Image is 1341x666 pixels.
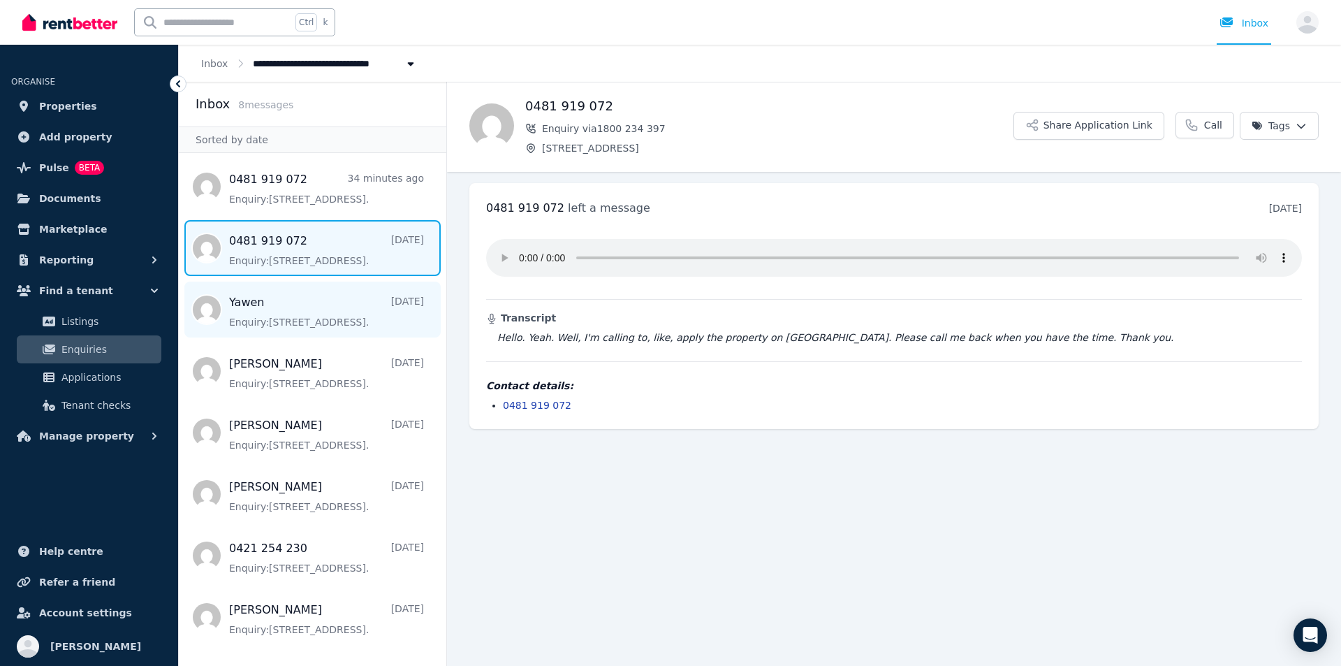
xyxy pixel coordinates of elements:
[486,201,564,215] span: 0481 919 072
[39,129,112,145] span: Add property
[486,379,1302,393] h4: Contact details:
[1175,112,1234,138] a: Call
[1204,118,1222,132] span: Call
[39,221,107,238] span: Marketplace
[11,568,167,596] a: Refer a friend
[1219,16,1268,30] div: Inbox
[11,599,167,627] a: Account settings
[22,12,117,33] img: RentBetter
[11,77,55,87] span: ORGANISE
[323,17,328,28] span: k
[61,369,156,386] span: Applications
[39,543,103,560] span: Help centre
[238,99,293,110] span: 8 message s
[179,153,446,651] nav: Message list
[542,141,1013,155] span: [STREET_ADDRESS]
[295,13,317,31] span: Ctrl
[525,96,1013,116] h1: 0481 919 072
[1013,112,1164,140] button: Share Application Link
[17,335,161,363] a: Enquiries
[61,313,156,330] span: Listings
[229,540,424,575] a: 0421 254 230[DATE]Enquiry:[STREET_ADDRESS].
[11,184,167,212] a: Documents
[11,92,167,120] a: Properties
[39,159,69,176] span: Pulse
[11,537,167,565] a: Help centre
[11,215,167,243] a: Marketplace
[568,201,650,215] span: left a message
[17,307,161,335] a: Listings
[229,602,424,637] a: [PERSON_NAME][DATE]Enquiry:[STREET_ADDRESS].
[1294,618,1327,652] div: Open Intercom Messenger
[75,161,104,175] span: BETA
[39,428,134,444] span: Manage property
[11,277,167,305] button: Find a tenant
[229,479,424,514] a: [PERSON_NAME][DATE]Enquiry:[STREET_ADDRESS].
[11,422,167,450] button: Manage property
[201,58,228,69] a: Inbox
[542,122,1013,136] span: Enquiry via 1800 234 397
[1252,119,1290,133] span: Tags
[39,190,101,207] span: Documents
[486,331,1302,345] blockquote: Hello. Yeah. Well, I'm calling to, like, apply the property on [GEOGRAPHIC_DATA]. Please call me ...
[229,356,424,391] a: [PERSON_NAME][DATE]Enquiry:[STREET_ADDRESS].
[39,98,97,115] span: Properties
[39,282,113,299] span: Find a tenant
[39,252,94,268] span: Reporting
[179,126,446,153] div: Sorted by date
[196,94,230,114] h2: Inbox
[39,605,132,621] span: Account settings
[179,45,440,82] nav: Breadcrumb
[11,123,167,151] a: Add property
[229,417,424,452] a: [PERSON_NAME][DATE]Enquiry:[STREET_ADDRESS].
[11,154,167,182] a: PulseBETA
[229,294,424,329] a: Yawen[DATE]Enquiry:[STREET_ADDRESS].
[17,391,161,419] a: Tenant checks
[486,311,1302,325] h3: Transcript
[39,574,115,591] span: Refer a friend
[61,397,156,414] span: Tenant checks
[11,246,167,274] button: Reporting
[17,363,161,391] a: Applications
[1240,112,1319,140] button: Tags
[229,233,424,268] a: 0481 919 072[DATE]Enquiry:[STREET_ADDRESS].
[1269,203,1302,214] time: [DATE]
[469,103,514,148] img: 0481 919 072
[50,638,141,655] span: [PERSON_NAME]
[229,171,424,206] a: 0481 919 07234 minutes agoEnquiry:[STREET_ADDRESS].
[61,341,156,358] span: Enquiries
[503,400,571,411] a: 0481 919 072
